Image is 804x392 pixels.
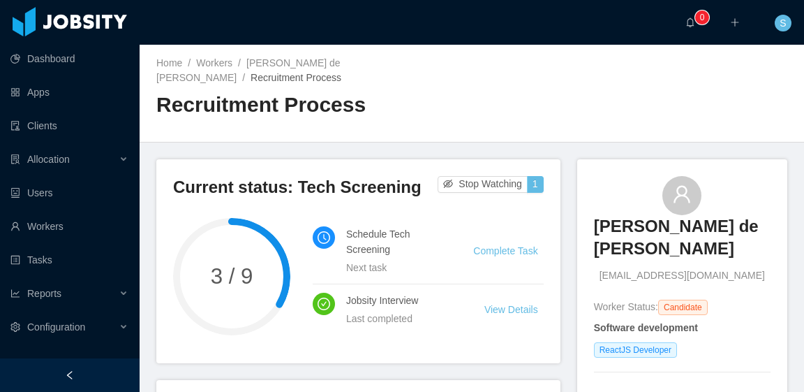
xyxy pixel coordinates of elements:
a: Workers [196,57,232,68]
span: ReactJS Developer [594,342,677,358]
i: icon: clock-circle [318,231,330,244]
sup: 0 [695,10,709,24]
h4: Jobsity Interview [346,293,451,308]
span: S [780,15,786,31]
span: / [188,57,191,68]
a: icon: robotUsers [10,179,128,207]
span: / [242,72,245,83]
a: icon: profileTasks [10,246,128,274]
h2: Recruitment Process [156,91,472,119]
a: Home [156,57,182,68]
a: icon: userWorkers [10,212,128,240]
span: / [238,57,241,68]
a: Complete Task [473,245,537,256]
strong: Software development [594,322,698,333]
h3: [PERSON_NAME] de [PERSON_NAME] [594,215,770,261]
span: [EMAIL_ADDRESS][DOMAIN_NAME] [600,268,765,283]
i: icon: plus [730,17,740,27]
div: Next task [346,260,440,275]
a: [PERSON_NAME] de [PERSON_NAME] [594,215,770,269]
span: 3 / 9 [173,266,290,287]
span: Allocation [27,154,70,165]
i: icon: user [672,184,692,204]
i: icon: setting [10,322,20,332]
div: Last completed [346,311,451,326]
span: Worker Status: [594,301,658,312]
h4: Schedule Tech Screening [346,226,440,257]
i: icon: solution [10,154,20,164]
button: icon: eye-invisibleStop Watching [438,176,528,193]
i: icon: line-chart [10,289,20,298]
a: icon: pie-chartDashboard [10,45,128,73]
a: View Details [484,304,538,315]
span: Configuration [27,321,85,333]
button: 1 [527,176,544,193]
a: icon: appstoreApps [10,78,128,106]
span: Reports [27,288,61,299]
h3: Current status: Tech Screening [173,176,438,198]
i: icon: check-circle [318,298,330,310]
a: [PERSON_NAME] de [PERSON_NAME] [156,57,341,83]
span: Recruitment Process [251,72,341,83]
span: Candidate [658,300,708,315]
i: icon: bell [685,17,695,27]
a: icon: auditClients [10,112,128,140]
